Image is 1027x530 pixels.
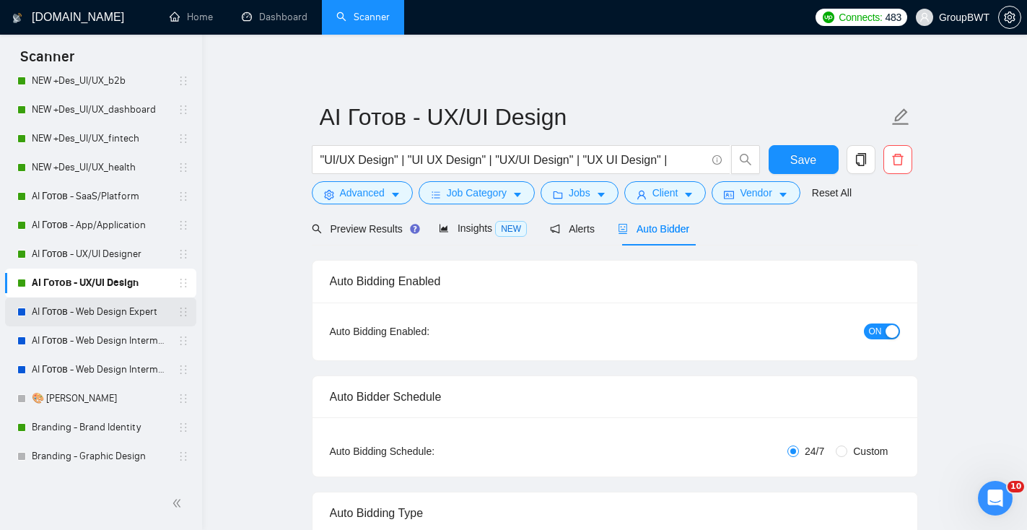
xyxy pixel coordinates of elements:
[178,364,189,375] span: holder
[340,185,385,201] span: Advanced
[32,269,169,297] a: AI Готов - UX/UI Design
[652,185,678,201] span: Client
[32,413,169,442] a: Branding - Brand Identity
[170,11,213,23] a: homeHome
[624,181,707,204] button: userClientcaret-down
[740,185,772,201] span: Vendor
[32,471,169,500] a: [PERSON_NAME].
[390,189,401,200] span: caret-down
[891,108,910,126] span: edit
[637,189,647,200] span: user
[242,11,307,23] a: dashboardDashboard
[32,326,169,355] a: AI Готов - Web Design Intermediate минус Developer
[998,12,1021,23] a: setting
[712,181,800,204] button: idcardVendorcaret-down
[32,297,169,326] a: AI Готов - Web Design Expert
[419,181,535,204] button: barsJob Categorycaret-down
[32,66,169,95] a: NEW +Des_UI/UX_b2b
[731,145,760,174] button: search
[919,12,930,22] span: user
[32,182,169,211] a: AI Готов - SaaS/Platform
[330,323,520,339] div: Auto Bidding Enabled:
[447,185,507,201] span: Job Category
[683,189,694,200] span: caret-down
[769,145,839,174] button: Save
[32,384,169,413] a: 🎨 [PERSON_NAME]
[312,224,322,234] span: search
[178,451,189,462] span: holder
[32,211,169,240] a: AI Готов - App/Application
[324,189,334,200] span: setting
[330,376,900,417] div: Auto Bidder Schedule
[312,223,416,235] span: Preview Results
[178,393,189,404] span: holder
[178,220,189,231] span: holder
[999,12,1021,23] span: setting
[812,185,852,201] a: Reset All
[712,155,722,165] span: info-circle
[869,323,882,339] span: ON
[172,496,186,511] span: double-left
[541,181,619,204] button: folderJobscaret-down
[32,124,169,153] a: NEW +Des_UI/UX_fintech
[790,151,816,169] span: Save
[439,223,449,233] span: area-chart
[178,306,189,318] span: holder
[847,145,875,174] button: copy
[330,261,900,302] div: Auto Bidding Enabled
[883,145,912,174] button: delete
[336,11,390,23] a: searchScanner
[178,191,189,202] span: holder
[884,153,912,166] span: delete
[439,222,527,234] span: Insights
[978,481,1013,516] iframe: Intercom live chat
[178,335,189,347] span: holder
[998,6,1021,29] button: setting
[330,443,520,459] div: Auto Bidding Schedule:
[178,75,189,87] span: holder
[32,355,169,384] a: AI Готов - Web Design Intermediate минус Development
[178,248,189,260] span: holder
[431,189,441,200] span: bars
[618,223,689,235] span: Auto Bidder
[32,153,169,182] a: NEW +Des_UI/UX_health
[847,443,893,459] span: Custom
[178,422,189,433] span: holder
[32,240,169,269] a: AI Готов - UX/UI Designer
[12,6,22,30] img: logo
[847,153,875,166] span: copy
[569,185,590,201] span: Jobs
[1008,481,1024,492] span: 10
[596,189,606,200] span: caret-down
[550,224,560,234] span: notification
[312,181,413,204] button: settingAdvancedcaret-down
[320,151,706,169] input: Search Freelance Jobs...
[618,224,628,234] span: robot
[799,443,830,459] span: 24/7
[724,189,734,200] span: idcard
[9,46,86,77] span: Scanner
[550,223,595,235] span: Alerts
[512,189,523,200] span: caret-down
[823,12,834,23] img: upwork-logo.png
[178,133,189,144] span: holder
[495,221,527,237] span: NEW
[886,9,901,25] span: 483
[32,95,169,124] a: NEW +Des_UI/UX_dashboard
[553,189,563,200] span: folder
[778,189,788,200] span: caret-down
[178,162,189,173] span: holder
[178,104,189,116] span: holder
[320,99,888,135] input: Scanner name...
[32,442,169,471] a: Branding - Graphic Design
[839,9,882,25] span: Connects:
[178,277,189,289] span: holder
[732,153,759,166] span: search
[408,222,421,235] div: Tooltip anchor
